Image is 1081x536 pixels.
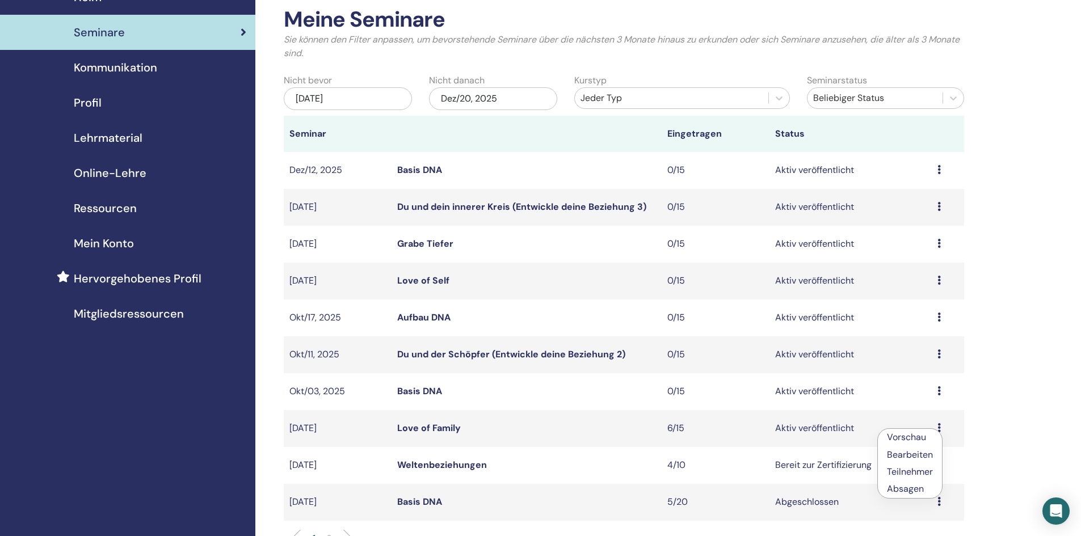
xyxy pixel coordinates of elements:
td: Okt/11, 2025 [284,336,392,373]
td: Okt/17, 2025 [284,299,392,336]
span: Kommunikation [74,59,157,76]
td: 0/15 [662,152,769,189]
a: Basis DNA [397,496,442,508]
a: Weltenbeziehungen [397,459,487,471]
td: 0/15 [662,373,769,410]
td: 0/15 [662,226,769,263]
td: [DATE] [284,447,392,484]
th: Eingetragen [662,116,769,152]
td: [DATE] [284,263,392,299]
td: Aktiv veröffentlicht [769,299,931,336]
span: Online-Lehre [74,164,146,182]
a: Love of Family [397,422,461,434]
td: Aktiv veröffentlicht [769,410,931,447]
td: Aktiv veröffentlicht [769,263,931,299]
td: 6/15 [662,410,769,447]
td: 0/15 [662,336,769,373]
p: Sie können den Filter anpassen, um bevorstehende Seminare über die nächsten 3 Monate hinaus zu er... [284,33,964,60]
td: Aktiv veröffentlicht [769,336,931,373]
a: Love of Self [397,275,449,286]
td: Dez/12, 2025 [284,152,392,189]
th: Status [769,116,931,152]
td: Bereit zur Zertifizierung [769,447,931,484]
span: Hervorgehobenes Profil [74,270,201,287]
td: Aktiv veröffentlicht [769,373,931,410]
td: 0/15 [662,299,769,336]
td: [DATE] [284,484,392,521]
a: Grabe Tiefer [397,238,453,250]
span: Profil [74,94,102,111]
a: Du und dein innerer Kreis (Entwickle deine Beziehung 3) [397,201,646,213]
span: Mitgliedsressourcen [74,305,184,322]
td: 0/15 [662,189,769,226]
a: Teilnehmer [887,466,933,478]
div: Open Intercom Messenger [1042,497,1070,525]
td: 0/15 [662,263,769,299]
a: Basis DNA [397,385,442,397]
a: Du und der Schöpfer (Entwickle deine Beziehung 2) [397,348,625,360]
th: Seminar [284,116,392,152]
td: Aktiv veröffentlicht [769,226,931,263]
a: Vorschau [887,431,926,443]
td: Aktiv veröffentlicht [769,189,931,226]
span: Mein Konto [74,235,134,252]
label: Seminarstatus [807,74,867,87]
div: [DATE] [284,87,412,110]
label: Nicht bevor [284,74,332,87]
td: 5/20 [662,484,769,521]
td: Abgeschlossen [769,484,931,521]
label: Kurstyp [574,74,607,87]
td: Aktiv veröffentlicht [769,152,931,189]
td: [DATE] [284,410,392,447]
td: 4/10 [662,447,769,484]
div: Jeder Typ [581,91,763,105]
label: Nicht danach [429,74,485,87]
span: Lehrmaterial [74,129,142,146]
span: Ressourcen [74,200,137,217]
h2: Meine Seminare [284,7,964,33]
a: Aufbau DNA [397,311,451,323]
div: Dez/20, 2025 [429,87,557,110]
td: [DATE] [284,226,392,263]
td: Okt/03, 2025 [284,373,392,410]
a: Basis DNA [397,164,442,176]
span: Seminare [74,24,125,41]
a: Bearbeiten [887,449,933,461]
td: [DATE] [284,189,392,226]
p: Absagen [887,482,933,496]
div: Beliebiger Status [813,91,937,105]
